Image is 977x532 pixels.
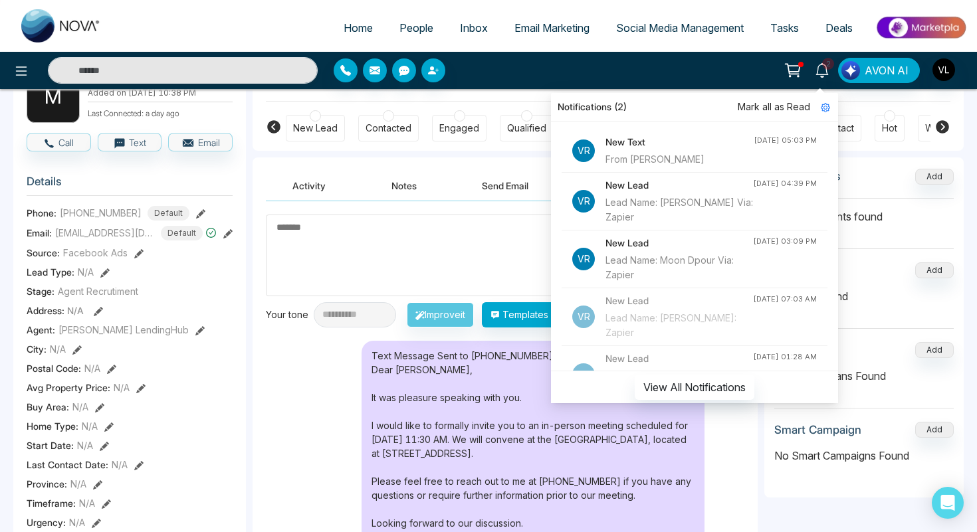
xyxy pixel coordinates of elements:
button: Notes [365,171,443,201]
p: Last Connected: a day ago [88,105,233,120]
p: No Action Plans Found [774,368,954,384]
p: Added on [DATE] 10:38 PM [88,87,233,99]
p: Vr [572,306,595,328]
span: Facebook Ads [63,246,128,260]
span: Inbox [460,21,488,35]
a: View All Notifications [635,381,754,392]
span: Province : [27,477,67,491]
span: Last Contact Date : [27,458,108,472]
span: N/A [69,515,85,529]
div: Open Intercom Messenger [932,487,964,519]
h3: Smart Campaign [774,423,861,436]
span: N/A [50,342,66,356]
span: Tasks [770,21,799,35]
span: N/A [77,438,93,452]
div: [DATE] 04:39 PM [753,178,817,189]
div: Contacted [366,122,411,135]
span: N/A [79,496,95,510]
h4: New Lead [605,294,753,308]
span: Email: [27,226,52,240]
h3: Details [27,175,233,195]
span: N/A [82,419,98,433]
h4: New Text [605,135,754,149]
h4: New Lead [605,236,753,250]
div: Your tone [266,308,314,321]
div: From [PERSON_NAME] [605,152,754,167]
span: Timeframe : [27,496,76,510]
span: Home [344,21,373,35]
a: Deals [812,15,866,41]
span: [PERSON_NAME] LendingHub [58,323,189,337]
span: City : [27,342,47,356]
span: N/A [112,458,128,472]
h4: New Lead [605,351,753,366]
button: View All Notifications [635,375,754,400]
div: [DATE] 05:03 PM [754,135,817,146]
span: Avg Property Price : [27,381,110,395]
p: Vr [572,363,595,386]
button: Text [98,133,162,151]
img: Market-place.gif [873,13,969,43]
button: Templates [482,302,557,327]
p: Vr [572,248,595,270]
span: Add [915,170,954,181]
a: Tasks [757,15,812,41]
span: Default [148,206,189,221]
button: Add [915,169,954,185]
img: Lead Flow [841,61,860,80]
span: Buy Area : [27,400,69,414]
img: Nova CRM Logo [21,9,101,43]
button: Add [915,422,954,438]
div: M [27,70,80,123]
span: Default [161,226,203,240]
span: Email Marketing [514,21,590,35]
span: Stage: [27,284,54,298]
button: Email [168,133,233,151]
span: 2 [822,58,834,70]
div: [DATE] 07:03 AM [753,294,817,305]
div: Lead Name: [PERSON_NAME]: Zapier [605,311,753,340]
div: Lead Name: Moon Dpour Via: Zapier [605,253,753,282]
span: Social Media Management [616,21,744,35]
span: N/A [67,305,84,316]
a: Home [330,15,386,41]
div: Qualified [507,122,546,135]
button: Call [27,133,91,151]
span: Start Date : [27,438,74,452]
a: Inbox [447,15,501,41]
span: Deals [825,21,853,35]
span: [PHONE_NUMBER] [60,206,142,220]
span: Agent Recrutiment [58,284,138,298]
span: N/A [84,361,100,375]
p: Vr [572,139,595,162]
div: Notifications (2) [551,93,838,122]
button: Add [915,342,954,358]
div: [DATE] 01:28 AM [753,351,817,363]
p: No attachments found [774,199,954,224]
div: [DATE] 03:09 PM [753,236,817,247]
span: Urgency : [27,515,66,529]
img: User Avatar [932,58,955,81]
span: N/A [114,381,130,395]
div: Lead Name: [PERSON_NAME] Via: Zapier [605,369,753,398]
button: Activity [266,171,352,201]
span: N/A [70,477,86,491]
div: Hot [882,122,897,135]
div: Engaged [439,122,479,135]
span: Phone: [27,206,56,220]
span: [EMAIL_ADDRESS][DOMAIN_NAME] [55,226,155,240]
div: New Lead [293,122,338,135]
p: Vr [572,190,595,213]
span: Agent: [27,323,55,337]
a: Email Marketing [501,15,603,41]
span: Source: [27,246,60,260]
span: N/A [72,400,88,414]
button: AVON AI [838,58,920,83]
a: 2 [806,58,838,81]
p: No Smart Campaigns Found [774,448,954,464]
span: AVON AI [865,62,909,78]
span: Lead Type: [27,265,74,279]
h4: New Lead [605,178,753,193]
button: Send Email [455,171,555,201]
span: N/A [78,265,94,279]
